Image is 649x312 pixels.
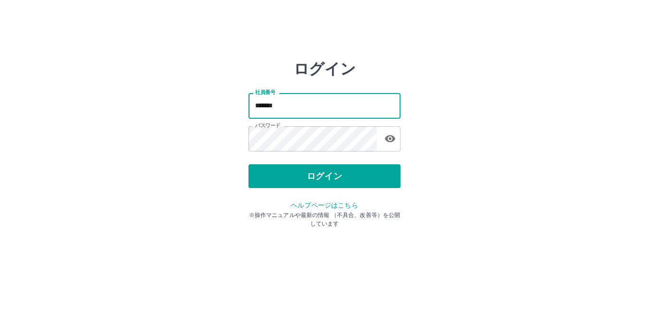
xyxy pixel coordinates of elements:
[291,201,358,209] a: ヘルプページはこちら
[255,89,275,96] label: 社員番号
[255,122,280,129] label: パスワード
[248,211,401,228] p: ※操作マニュアルや最新の情報 （不具合、改善等）を公開しています
[248,164,401,188] button: ログイン
[294,60,356,78] h2: ログイン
